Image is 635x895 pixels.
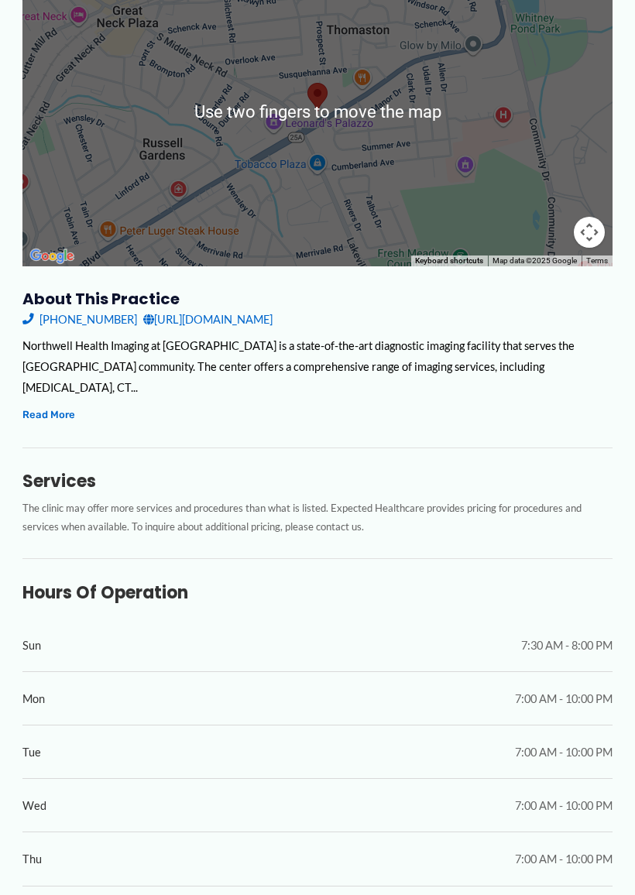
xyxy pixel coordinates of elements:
[22,499,613,537] p: The clinic may offer more services and procedures than what is listed. Expected Healthcare provid...
[22,849,42,869] span: Thu
[22,471,613,492] h3: Services
[26,246,77,266] img: Google
[22,742,41,763] span: Tue
[574,217,605,248] button: Map camera controls
[22,582,613,604] h3: Hours of Operation
[22,289,613,309] h3: About this practice
[22,688,45,709] span: Mon
[493,256,577,265] span: Map data ©2025 Google
[26,246,77,266] a: Open this area in Google Maps (opens a new window)
[515,795,613,816] span: 7:00 AM - 10:00 PM
[586,256,608,265] a: Terms
[22,309,137,330] a: [PHONE_NUMBER]
[22,795,46,816] span: Wed
[515,849,613,869] span: 7:00 AM - 10:00 PM
[515,688,613,709] span: 7:00 AM - 10:00 PM
[22,406,75,423] button: Read More
[22,635,41,656] span: Sun
[521,635,613,656] span: 7:30 AM - 8:00 PM
[143,309,273,330] a: [URL][DOMAIN_NAME]
[515,742,613,763] span: 7:00 AM - 10:00 PM
[415,255,483,266] button: Keyboard shortcuts
[22,335,613,398] div: Northwell Health Imaging at [GEOGRAPHIC_DATA] is a state-of-the-art diagnostic imaging facility t...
